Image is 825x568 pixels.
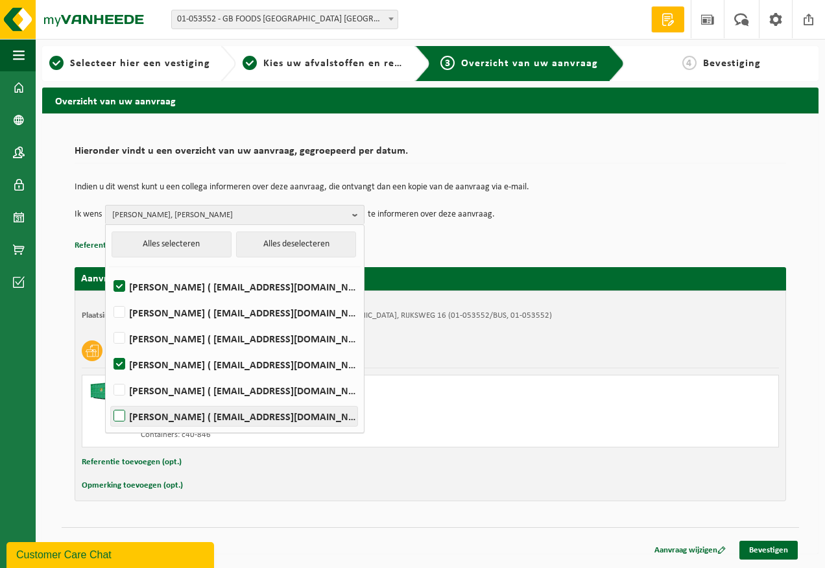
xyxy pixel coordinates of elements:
span: [PERSON_NAME], [PERSON_NAME] [112,206,347,225]
span: 3 [440,56,455,70]
span: Selecteer hier een vestiging [70,58,210,69]
button: Opmerking toevoegen (opt.) [82,477,183,494]
button: Referentie toevoegen (opt.) [82,454,182,471]
iframe: chat widget [6,539,217,568]
a: Bevestigen [739,541,798,560]
span: 2 [243,56,257,70]
p: Ik wens [75,205,102,224]
button: Alles deselecteren [236,231,356,257]
span: 4 [682,56,697,70]
strong: Plaatsingsadres: [82,311,138,320]
strong: Aanvraag voor [DATE] [81,274,178,284]
a: Aanvraag wijzigen [645,541,735,560]
img: HK-XC-40-GN-00.png [89,382,128,401]
label: [PERSON_NAME] ( [EMAIL_ADDRESS][DOMAIN_NAME] ) [111,303,357,322]
h2: Overzicht van uw aanvraag [42,88,819,113]
label: [PERSON_NAME] ( [EMAIL_ADDRESS][DOMAIN_NAME] ) [111,329,357,348]
span: 1 [49,56,64,70]
span: Kies uw afvalstoffen en recipiënten [263,58,442,69]
span: 01-053552 - GB FOODS BELGIUM NV - PUURS-SINT-AMANDS [172,10,398,29]
a: 2Kies uw afvalstoffen en recipiënten [243,56,404,71]
a: 1Selecteer hier een vestiging [49,56,210,71]
button: [PERSON_NAME], [PERSON_NAME] [105,205,365,224]
p: Indien u dit wenst kunt u een collega informeren over deze aanvraag, die ontvangt dan een kopie v... [75,183,786,192]
label: [PERSON_NAME] ( [EMAIL_ADDRESS][DOMAIN_NAME] ) [111,277,357,296]
button: Alles selecteren [112,231,232,257]
div: Containers: c40-846 [141,430,483,440]
label: [PERSON_NAME] ( [EMAIL_ADDRESS][DOMAIN_NAME] ) [111,381,357,400]
span: 01-053552 - GB FOODS BELGIUM NV - PUURS-SINT-AMANDS [171,10,398,29]
label: [PERSON_NAME] ( [EMAIL_ADDRESS][DOMAIN_NAME] ) [111,407,357,426]
span: Overzicht van uw aanvraag [461,58,598,69]
button: Referentie toevoegen (opt.) [75,237,174,254]
p: te informeren over deze aanvraag. [368,205,495,224]
span: Bevestiging [703,58,761,69]
label: [PERSON_NAME] ( [EMAIL_ADDRESS][DOMAIN_NAME] ) [111,355,357,374]
h2: Hieronder vindt u een overzicht van uw aanvraag, gegroepeerd per datum. [75,146,786,163]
